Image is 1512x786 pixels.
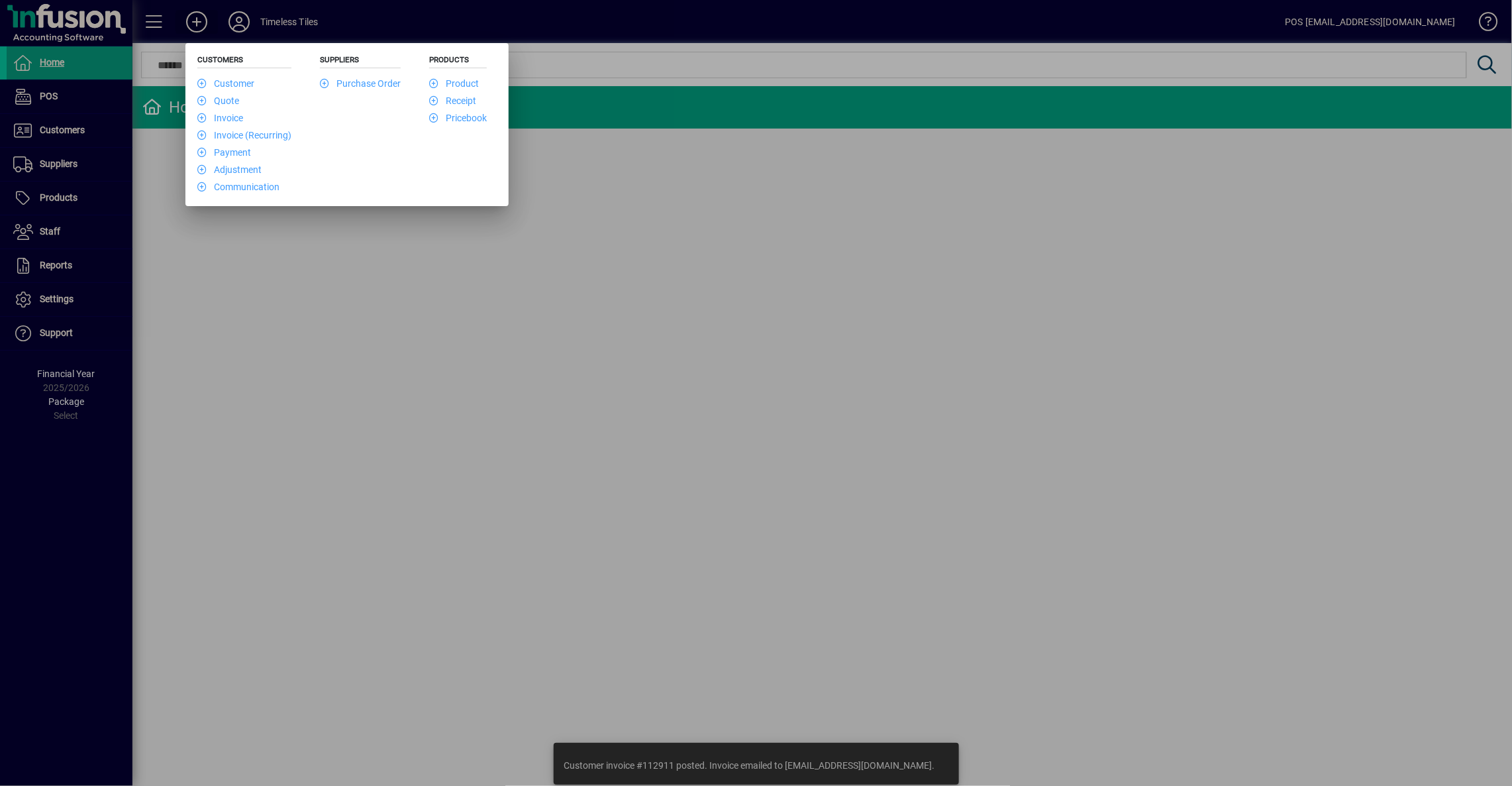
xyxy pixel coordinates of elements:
[429,55,487,68] h5: Products
[197,147,251,158] a: Payment
[197,130,291,140] a: Invoice (Recurring)
[197,78,254,89] a: Customer
[197,95,239,106] a: Quote
[320,55,401,68] h5: Suppliers
[197,55,291,68] h5: Customers
[197,182,279,192] a: Communication
[429,78,479,89] a: Product
[197,113,243,123] a: Invoice
[320,78,401,89] a: Purchase Order
[429,95,476,106] a: Receipt
[197,164,262,175] a: Adjustment
[429,113,487,123] a: Pricebook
